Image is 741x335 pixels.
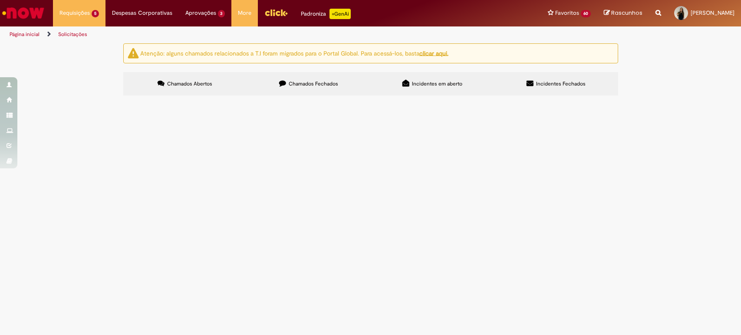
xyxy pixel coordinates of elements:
[301,9,351,19] div: Padroniza
[581,10,591,17] span: 60
[604,9,642,17] a: Rascunhos
[412,80,462,87] span: Incidentes em aberto
[218,10,225,17] span: 3
[536,80,586,87] span: Incidentes Fechados
[185,9,216,17] span: Aprovações
[329,9,351,19] p: +GenAi
[419,49,448,57] a: clicar aqui.
[167,80,212,87] span: Chamados Abertos
[10,31,40,38] a: Página inicial
[238,9,251,17] span: More
[140,49,448,57] ng-bind-html: Atenção: alguns chamados relacionados a T.I foram migrados para o Portal Global. Para acessá-los,...
[555,9,579,17] span: Favoritos
[1,4,46,22] img: ServiceNow
[59,9,90,17] span: Requisições
[611,9,642,17] span: Rascunhos
[691,9,734,16] span: [PERSON_NAME]
[92,10,99,17] span: 5
[264,6,288,19] img: click_logo_yellow_360x200.png
[289,80,338,87] span: Chamados Fechados
[58,31,87,38] a: Solicitações
[7,26,487,43] ul: Trilhas de página
[112,9,172,17] span: Despesas Corporativas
